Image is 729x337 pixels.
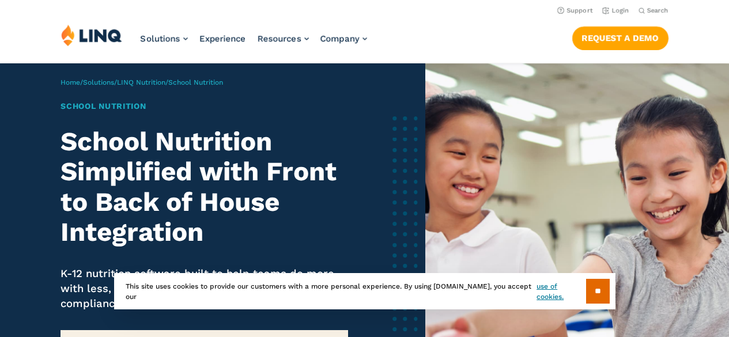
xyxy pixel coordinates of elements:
[141,33,188,44] a: Solutions
[602,7,629,14] a: Login
[141,33,180,44] span: Solutions
[639,6,668,15] button: Open Search Bar
[320,33,360,44] span: Company
[61,100,347,112] h1: School Nutrition
[61,127,347,248] h2: School Nutrition Simplified with Front to Back of House Integration
[647,7,668,14] span: Search
[117,78,165,86] a: LINQ Nutrition
[61,78,80,86] a: Home
[537,281,586,302] a: use of cookies.
[572,24,668,50] nav: Button Navigation
[258,33,301,44] span: Resources
[83,78,114,86] a: Solutions
[168,78,223,86] span: School Nutrition
[61,24,122,46] img: LINQ | K‑12 Software
[114,273,615,309] div: This site uses cookies to provide our customers with a more personal experience. By using [DOMAIN...
[61,78,223,86] span: / / /
[199,33,246,44] a: Experience
[320,33,367,44] a: Company
[557,7,593,14] a: Support
[258,33,309,44] a: Resources
[141,24,367,62] nav: Primary Navigation
[572,26,668,50] a: Request a Demo
[61,266,347,312] p: K-12 nutrition software built to help teams do more with less, maximize efficiency, and ensure co...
